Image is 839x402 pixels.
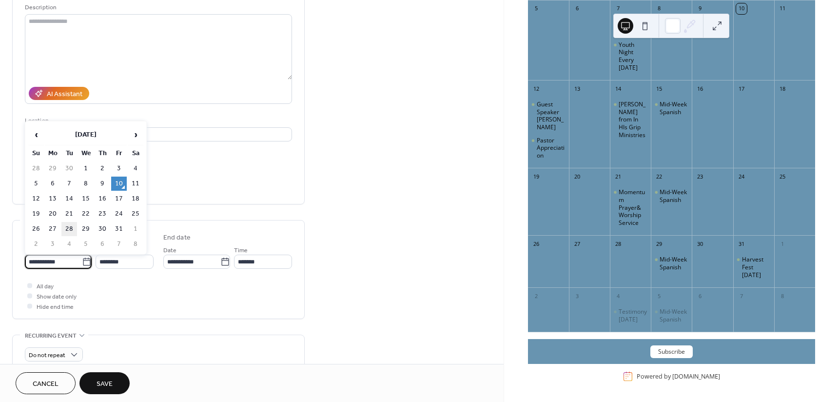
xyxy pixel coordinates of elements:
[613,171,624,182] div: 21
[660,188,688,203] div: Mid-Week Spanish
[777,83,788,94] div: 18
[111,177,127,191] td: 10
[128,237,143,251] td: 8
[29,87,89,100] button: AI Assistant
[128,207,143,221] td: 25
[78,177,94,191] td: 8
[531,83,542,94] div: 12
[28,207,44,221] td: 19
[25,116,290,126] div: Location
[45,146,60,161] th: Mo
[128,161,143,176] td: 4
[78,192,94,206] td: 15
[777,171,788,182] div: 25
[95,207,110,221] td: 23
[111,237,127,251] td: 7
[572,83,583,94] div: 13
[61,222,77,236] td: 28
[654,83,664,94] div: 15
[29,125,43,144] span: ‹
[777,239,788,249] div: 1
[45,177,60,191] td: 6
[128,146,143,161] th: Sa
[61,192,77,206] td: 14
[610,41,651,71] div: Youth Night Every Tuesday
[531,171,542,182] div: 19
[660,100,688,116] div: Mid-Week Spanish
[111,146,127,161] th: Fr
[613,3,624,14] div: 7
[111,192,127,206] td: 17
[650,345,693,358] button: Subscribe
[654,3,664,14] div: 8
[777,3,788,14] div: 11
[537,100,565,131] div: Guest Speaker [PERSON_NAME]
[28,237,44,251] td: 2
[777,291,788,301] div: 8
[651,100,692,116] div: Mid-Week Spanish
[78,146,94,161] th: We
[28,177,44,191] td: 5
[613,291,624,301] div: 4
[619,100,647,139] div: [PERSON_NAME] from In HIs Grip Ministries
[654,291,664,301] div: 5
[651,188,692,203] div: Mid-Week Spanish
[61,161,77,176] td: 30
[528,137,569,160] div: Pastor Appreciation
[613,83,624,94] div: 14
[111,207,127,221] td: 24
[45,237,60,251] td: 3
[695,83,705,94] div: 16
[733,256,774,279] div: Harvest Fest Carnival
[95,146,110,161] th: Th
[654,171,664,182] div: 22
[531,291,542,301] div: 2
[45,207,60,221] td: 20
[163,245,176,256] span: Date
[78,161,94,176] td: 1
[572,3,583,14] div: 6
[736,83,747,94] div: 17
[660,256,688,271] div: Mid-Week Spanish
[95,237,110,251] td: 6
[128,222,143,236] td: 1
[28,192,44,206] td: 12
[16,372,76,394] button: Cancel
[695,171,705,182] div: 23
[111,222,127,236] td: 31
[610,20,651,36] div: Testimony Tuesday
[637,372,720,381] div: Powered by
[572,239,583,249] div: 27
[25,2,290,13] div: Description
[736,239,747,249] div: 31
[78,222,94,236] td: 29
[37,292,77,302] span: Show date only
[619,308,647,323] div: Testimony [DATE]
[97,379,113,389] span: Save
[28,161,44,176] td: 28
[28,146,44,161] th: Su
[95,177,110,191] td: 9
[651,308,692,323] div: Mid-Week Spanish
[28,222,44,236] td: 26
[531,3,542,14] div: 5
[651,256,692,271] div: Mid-Week Spanish
[37,281,54,292] span: All day
[695,3,705,14] div: 9
[736,3,747,14] div: 10
[672,372,720,381] a: [DOMAIN_NAME]
[128,177,143,191] td: 11
[78,207,94,221] td: 22
[610,100,651,139] div: Jeff Johnson from In HIs Grip Ministries
[619,41,647,71] div: Youth Night Every [DATE]
[234,245,248,256] span: Time
[619,188,647,226] div: Momentum Prayer& Worship Service
[610,308,651,323] div: Testimony Tuesday
[79,372,130,394] button: Save
[528,100,569,131] div: Guest Speaker Jeff Johnson
[33,379,59,389] span: Cancel
[61,237,77,251] td: 4
[613,239,624,249] div: 28
[531,239,542,249] div: 26
[742,256,770,279] div: Harvest Fest [DATE]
